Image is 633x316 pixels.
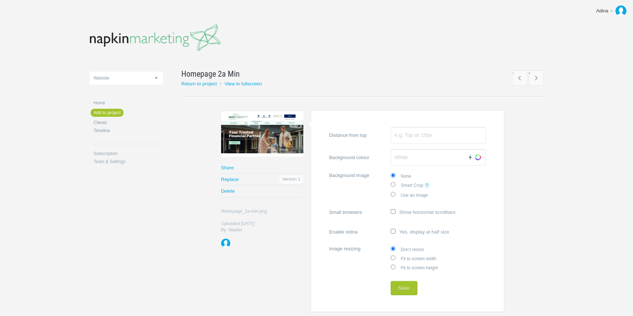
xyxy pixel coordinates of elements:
a: Timeline [94,128,163,133]
input: Use an image [391,192,395,197]
span: Version 1 [279,176,303,184]
a: Auto [466,152,473,163]
input: Don’t resize [391,246,395,251]
span: Small browsers [329,209,391,215]
label: Smart Crop [391,180,486,190]
label: Use an image [391,190,486,199]
a: Choose [473,152,484,163]
button: Save [391,281,417,296]
label: Don’t resize [391,244,486,254]
small: • [220,81,222,86]
a: Team & Settings [94,159,163,164]
a: View all by Napkin [221,239,230,248]
a: Adina [591,4,629,18]
label: Fit to screen height [391,263,486,272]
span: Distance from top [329,127,382,141]
input: Smart Crop? [391,182,395,187]
span: Background image [329,171,382,181]
label: Yes, display at half size [329,224,486,239]
a: Replace [221,174,303,185]
input: Enable retinaYes, display at half size [391,229,395,234]
a: Clients [94,120,163,125]
input: Background colourAutoChoose [391,149,486,166]
span: Enable retina [329,229,391,234]
a: Return to project [181,81,217,86]
span: Homepage_2a-min.png [221,208,296,215]
input: Small browsersShow horizontal scrollbars [391,209,395,214]
label: None [391,171,486,180]
a: Subscription [94,151,163,156]
span: Homepage 2a Min [181,68,240,80]
input: Fit to screen width [391,255,395,260]
input: None [391,173,395,178]
a: Home [94,101,163,105]
img: napkinmarketing-logo_20160520102043.png [90,24,221,51]
a: → [528,70,544,86]
span: Background colour [329,149,382,163]
a: ? [424,182,430,188]
input: Fit to screen height [391,265,395,269]
a: Homepage 2a Min [181,68,526,80]
a: View in fullscreen [224,81,262,86]
span: Website [94,76,109,81]
label: Fit to screen width [391,254,486,263]
div: Adina [596,7,609,15]
img: 962c44cf9417398e979bba9dc8fee69e [221,239,230,248]
span: Image resizing [329,244,382,255]
input: Distance from top [391,127,486,144]
a: ← [512,70,527,86]
a: Delete [221,185,303,197]
a: Add to project [91,109,124,117]
img: f4bd078af38d46133805870c386e97a8 [615,5,626,16]
label: Show horizontal scrollbars [329,205,486,219]
span: Uploaded [DATE] By: Napkin [221,221,255,232]
a: Share [221,162,303,173]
